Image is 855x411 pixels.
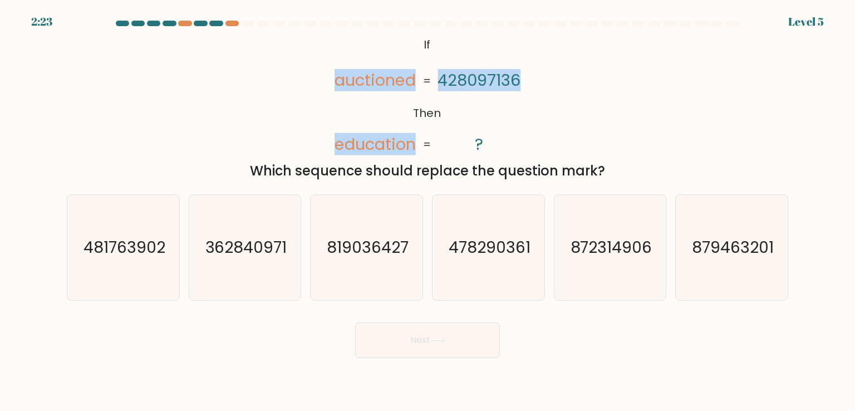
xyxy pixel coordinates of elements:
[475,133,484,155] tspan: ?
[31,13,52,30] div: 2:23
[424,137,431,153] tspan: =
[327,236,409,258] text: 819036427
[438,69,521,91] tspan: 428097136
[788,13,824,30] div: Level 5
[83,236,165,258] text: 481763902
[570,236,652,258] text: 872314906
[205,236,287,258] text: 362840971
[327,33,527,156] svg: @import url('[URL][DOMAIN_NAME]);
[692,236,774,258] text: 879463201
[335,69,416,91] tspan: auctioned
[424,73,431,89] tspan: =
[424,37,431,52] tspan: If
[73,161,782,181] div: Which sequence should replace the question mark?
[414,105,441,121] tspan: Then
[335,133,416,155] tspan: education
[449,236,530,258] text: 478290361
[355,322,500,358] button: Next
